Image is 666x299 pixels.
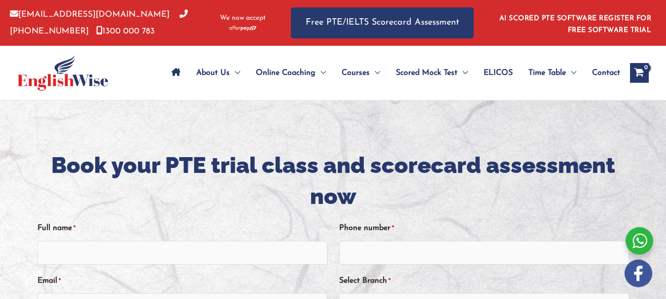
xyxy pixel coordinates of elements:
[188,56,248,90] a: About UsMenu Toggle
[625,260,652,287] img: white-facebook.png
[37,150,629,212] h1: Book your PTE trial class and scorecard assessment now
[339,273,390,289] label: Select Branch
[521,56,584,90] a: Time TableMenu Toggle
[630,63,649,83] a: View Shopping Cart, empty
[96,27,155,35] a: 1300 000 783
[256,56,315,90] span: Online Coaching
[457,56,468,90] span: Menu Toggle
[229,26,256,31] img: Afterpay-Logo
[476,56,521,90] a: ELICOS
[499,15,652,34] a: AI SCORED PTE SOFTWARE REGISTER FOR FREE SOFTWARE TRIAL
[17,55,108,91] img: cropped-ew-logo
[484,56,513,90] span: ELICOS
[10,10,170,19] a: [EMAIL_ADDRESS][DOMAIN_NAME]
[396,56,457,90] span: Scored Mock Test
[339,220,394,236] label: Phone number
[164,56,620,90] nav: Site Navigation: Main Menu
[592,56,620,90] span: Contact
[566,56,576,90] span: Menu Toggle
[334,56,388,90] a: CoursesMenu Toggle
[220,13,266,23] span: We now accept
[10,10,188,35] a: [PHONE_NUMBER]
[196,56,230,90] span: About Us
[248,56,334,90] a: Online CoachingMenu Toggle
[528,56,566,90] span: Time Table
[370,56,380,90] span: Menu Toggle
[37,220,75,236] label: Full name
[388,56,476,90] a: Scored Mock TestMenu Toggle
[493,7,656,39] aside: Header Widget 1
[37,273,61,289] label: Email
[315,56,326,90] span: Menu Toggle
[291,7,474,38] a: Free PTE/IELTS Scorecard Assessment
[230,56,240,90] span: Menu Toggle
[342,56,370,90] span: Courses
[584,56,620,90] a: Contact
